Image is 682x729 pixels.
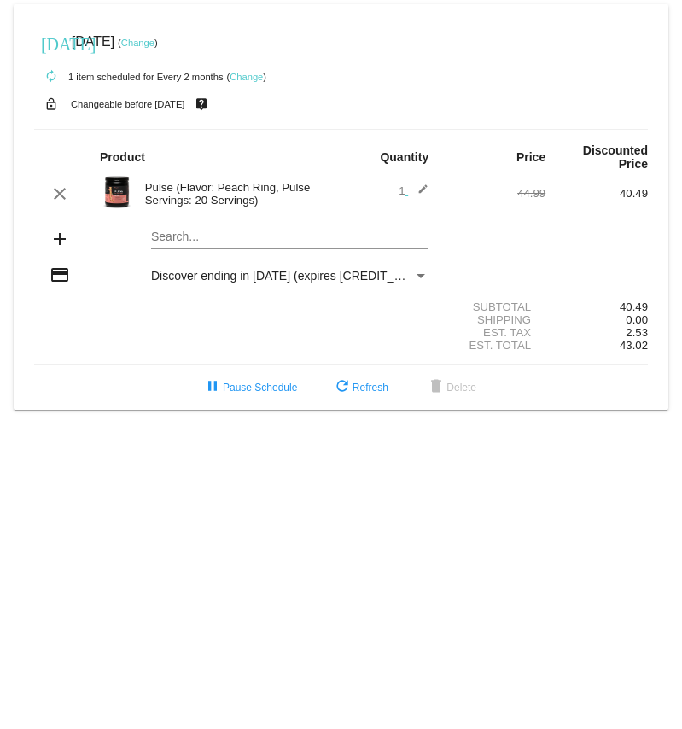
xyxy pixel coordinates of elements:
mat-icon: edit [408,184,428,204]
a: Change [121,38,154,48]
mat-icon: delete [426,377,446,398]
div: Shipping [443,313,545,326]
mat-icon: live_help [191,93,212,115]
strong: Price [516,150,545,164]
img: Pulse20S-Peach-Ring-Transp.png [100,175,134,209]
span: 1 [399,184,428,197]
strong: Discounted Price [583,143,648,171]
button: Pause Schedule [189,372,311,403]
div: 40.49 [545,300,648,313]
div: Subtotal [443,300,545,313]
mat-icon: [DATE] [41,32,61,53]
span: Refresh [332,382,388,394]
small: Changeable before [DATE] [71,99,185,109]
button: Delete [412,372,490,403]
span: 43.02 [620,339,648,352]
div: Est. Total [443,339,545,352]
span: Discover ending in [DATE] (expires [CREDIT_CARD_DATA]) [151,269,472,283]
div: 44.99 [443,187,545,200]
mat-icon: pause [202,377,223,398]
mat-icon: autorenew [41,67,61,87]
span: Delete [426,382,476,394]
a: Change [230,72,263,82]
mat-icon: credit_card [50,265,70,285]
button: Refresh [318,372,402,403]
mat-icon: refresh [332,377,353,398]
span: Pause Schedule [202,382,297,394]
small: ( ) [226,72,266,82]
strong: Quantity [380,150,428,164]
div: 40.49 [545,187,648,200]
span: 0.00 [626,313,648,326]
div: Pulse (Flavor: Peach Ring, Pulse Servings: 20 Servings) [137,181,341,207]
mat-icon: add [50,229,70,249]
div: Est. Tax [443,326,545,339]
small: 1 item scheduled for Every 2 months [34,72,224,82]
strong: Product [100,150,145,164]
mat-select: Payment Method [151,269,428,283]
span: 2.53 [626,326,648,339]
mat-icon: clear [50,184,70,204]
input: Search... [151,230,428,244]
mat-icon: lock_open [41,93,61,115]
small: ( ) [118,38,158,48]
